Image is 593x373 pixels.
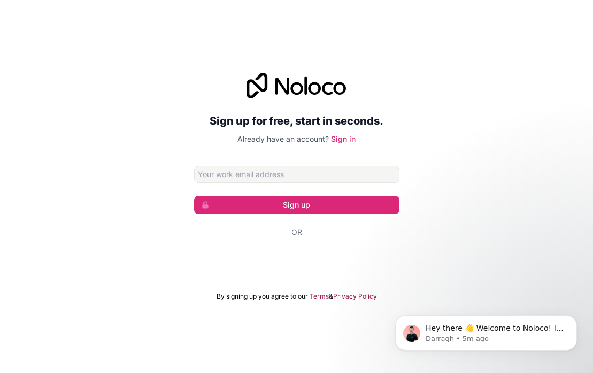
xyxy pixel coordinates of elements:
[194,111,399,131] h2: Sign up for free, start in seconds.
[189,249,405,273] iframe: Botón Iniciar sesión con Google
[217,292,308,301] span: By signing up you agree to our
[310,292,329,301] a: Terms
[291,227,302,238] span: Or
[331,134,356,143] a: Sign in
[194,166,399,183] input: Email address
[379,293,593,368] iframe: Intercom notifications message
[194,196,399,214] button: Sign up
[237,134,329,143] span: Already have an account?
[329,292,333,301] span: &
[333,292,377,301] a: Privacy Policy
